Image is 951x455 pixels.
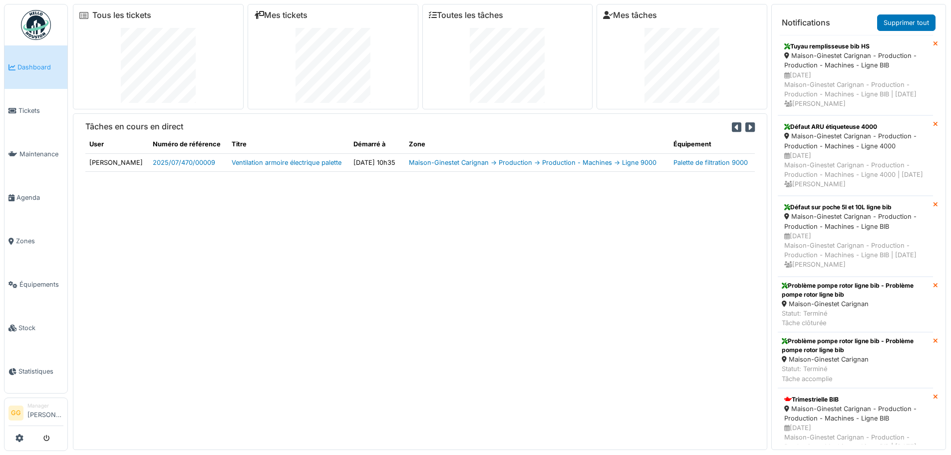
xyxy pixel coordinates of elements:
a: GG Manager[PERSON_NAME] [8,402,63,426]
span: Maintenance [19,149,63,159]
a: Équipements [4,263,67,306]
span: translation missing: fr.shared.user [89,140,104,148]
a: Statistiques [4,350,67,393]
div: Tuyau remplisseuse bib HS [784,42,927,51]
a: 2025/07/470/00009 [153,159,215,166]
div: Maison-Ginestet Carignan [782,299,929,309]
a: Problème pompe rotor ligne bib - Problème pompe rotor ligne bib Maison-Ginestet Carignan Statut: ... [778,277,933,333]
div: Maison-Ginestet Carignan - Production - Production - Machines - Ligne 4000 [784,131,927,150]
div: Maison-Ginestet Carignan [782,355,929,364]
span: Tickets [18,106,63,115]
a: Mes tâches [603,10,657,20]
span: Dashboard [17,62,63,72]
td: [PERSON_NAME] [85,153,149,171]
div: [DATE] Maison-Ginestet Carignan - Production - Production - Machines - Ligne BIB | [DATE] [PERSON... [784,70,927,109]
td: [DATE] 10h35 [349,153,405,171]
div: Maison-Ginestet Carignan - Production - Production - Machines - Ligne BIB [784,51,927,70]
div: Problème pompe rotor ligne bib - Problème pompe rotor ligne bib [782,337,929,355]
a: Tuyau remplisseuse bib HS Maison-Ginestet Carignan - Production - Production - Machines - Ligne B... [778,35,933,115]
div: Statut: Terminé Tâche accomplie [782,364,929,383]
li: [PERSON_NAME] [27,402,63,424]
span: Équipements [19,280,63,289]
span: Stock [18,323,63,333]
a: Tous les tickets [92,10,151,20]
div: [DATE] Maison-Ginestet Carignan - Production - Production - Machines - Ligne BIB | [DATE] [PERSON... [784,231,927,270]
th: Démarré à [349,135,405,153]
a: Agenda [4,176,67,219]
a: Problème pompe rotor ligne bib - Problème pompe rotor ligne bib Maison-Ginestet Carignan Statut: ... [778,332,933,388]
h6: Notifications [782,18,830,27]
a: Palette de filtration 9000 [673,159,748,166]
a: Dashboard [4,45,67,89]
th: Équipement [669,135,755,153]
span: Zones [16,236,63,246]
div: Manager [27,402,63,410]
a: Ventilation armoire électrique palette [232,159,341,166]
div: Problème pompe rotor ligne bib - Problème pompe rotor ligne bib [782,281,929,299]
a: Tickets [4,89,67,132]
a: Mes tickets [254,10,308,20]
a: Maison-Ginestet Carignan -> Production -> Production - Machines -> Ligne 9000 [409,159,656,166]
a: Défaut ARU étiqueteuse 4000 Maison-Ginestet Carignan - Production - Production - Machines - Ligne... [778,115,933,196]
li: GG [8,406,23,421]
div: Maison-Ginestet Carignan - Production - Production - Machines - Ligne BIB [784,212,927,231]
a: Stock [4,306,67,350]
div: [DATE] Maison-Ginestet Carignan - Production - Production - Machines - Ligne 4000 | [DATE] [PERSO... [784,151,927,189]
img: Badge_color-CXgf-gQk.svg [21,10,51,40]
div: Défaut sur poche 5l et 10L ligne bib [784,203,927,212]
th: Zone [405,135,669,153]
th: Titre [228,135,349,153]
a: Toutes les tâches [429,10,503,20]
span: Statistiques [18,367,63,376]
h6: Tâches en cours en direct [85,122,183,131]
div: Trimestrielle BIB [784,395,927,404]
div: Statut: Terminé Tâche clôturée [782,309,929,328]
a: Supprimer tout [877,14,936,31]
a: Défaut sur poche 5l et 10L ligne bib Maison-Ginestet Carignan - Production - Production - Machine... [778,196,933,276]
div: Maison-Ginestet Carignan - Production - Production - Machines - Ligne BIB [784,404,927,423]
div: Défaut ARU étiqueteuse 4000 [784,122,927,131]
a: Maintenance [4,132,67,176]
a: Zones [4,219,67,263]
th: Numéro de référence [149,135,227,153]
span: Agenda [16,193,63,202]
